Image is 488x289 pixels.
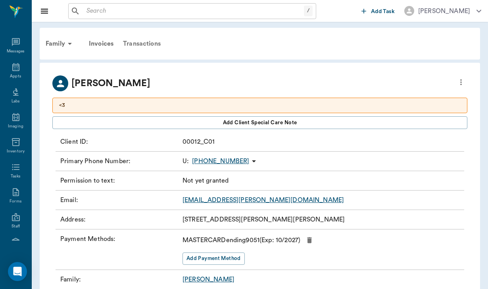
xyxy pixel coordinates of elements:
div: Inventory [7,148,25,154]
div: Tasks [11,173,21,179]
button: [PERSON_NAME] [398,4,488,18]
button: Add client Special Care Note [52,116,467,129]
p: Primary Phone Number : [60,156,179,166]
div: Staff [12,223,20,229]
button: Close drawer [37,3,52,19]
p: Payment Methods : [60,234,179,265]
input: Search [83,6,304,17]
div: / [304,6,313,16]
p: <3 [59,101,461,110]
a: Invoices [84,34,118,53]
div: Family [41,34,79,53]
p: Address : [60,215,179,224]
p: [PERSON_NAME] [71,76,150,91]
div: Forms [10,198,21,204]
div: Open Intercom Messenger [8,262,27,281]
span: U : [183,156,189,166]
div: Labs [12,98,20,104]
p: Not yet granted [183,176,229,185]
a: Transactions [118,34,165,53]
p: [PHONE_NUMBER] [192,156,249,166]
div: Imaging [8,123,23,129]
button: Add Payment Method [183,252,245,265]
p: Email : [60,195,179,205]
p: Client ID : [60,137,179,146]
p: Family : [60,275,179,284]
div: Messages [7,48,25,54]
button: more [455,75,467,89]
a: [PERSON_NAME] [183,276,234,283]
button: Add Task [358,4,398,18]
p: [STREET_ADDRESS][PERSON_NAME][PERSON_NAME] [183,215,345,224]
div: [PERSON_NAME] [418,6,470,16]
a: [EMAIL_ADDRESS][PERSON_NAME][DOMAIN_NAME] [183,197,344,203]
div: Appts [10,73,21,79]
p: 00012_C01 [183,137,215,146]
p: MASTERCARD ending 9051 (Exp: 10 / 2027 ) [183,235,300,245]
span: Add client Special Care Note [223,118,297,127]
p: Permission to text : [60,176,179,185]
